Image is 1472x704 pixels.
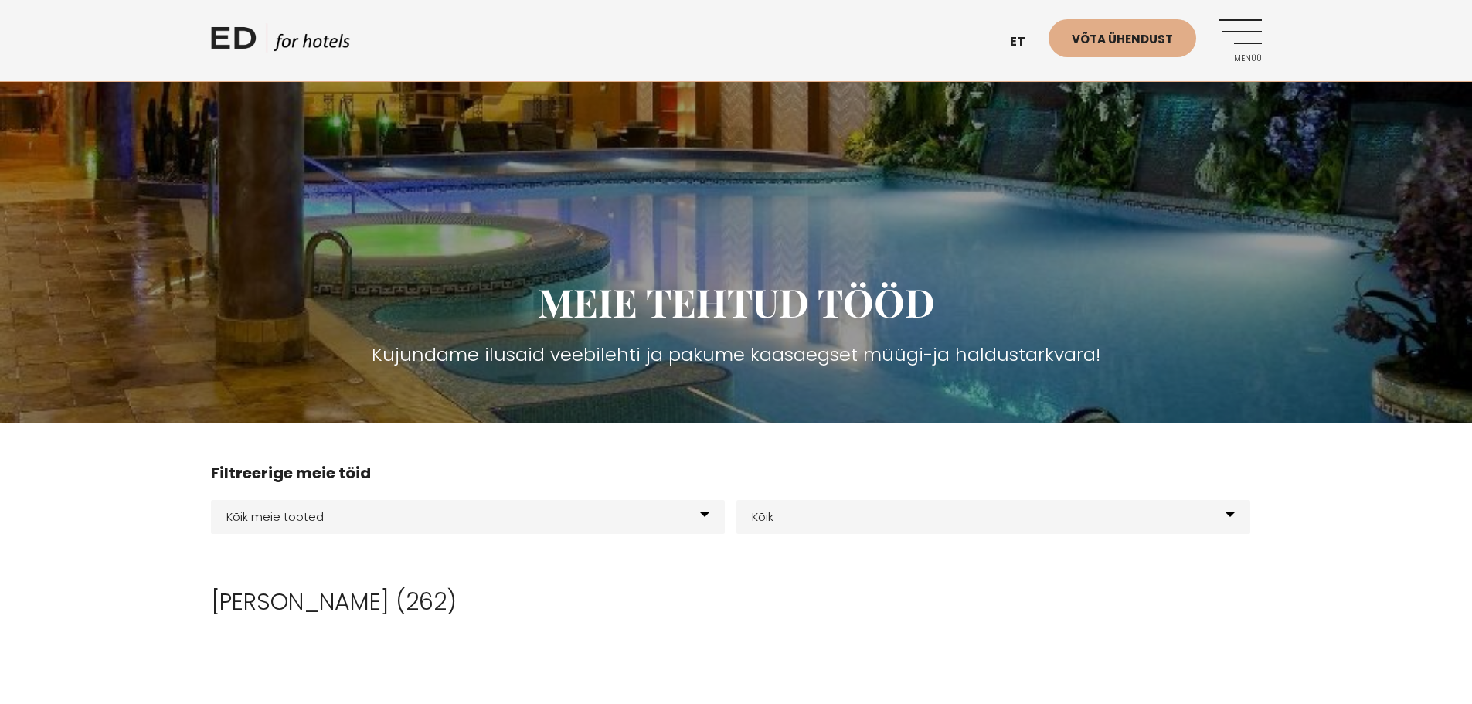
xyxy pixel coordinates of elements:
h3: Kujundame ilusaid veebilehti ja pakume kaasaegset müügi-ja haldustarkvara! [211,341,1262,369]
span: MEIE TEHTUD TÖÖD [538,276,935,328]
h4: Filtreerige meie töid [211,461,1262,485]
a: Menüü [1219,19,1262,62]
span: Menüü [1219,54,1262,63]
a: ED HOTELS [211,23,350,62]
a: et [1002,23,1049,61]
a: Võta ühendust [1049,19,1196,57]
h2: [PERSON_NAME] (262) [211,588,1262,616]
